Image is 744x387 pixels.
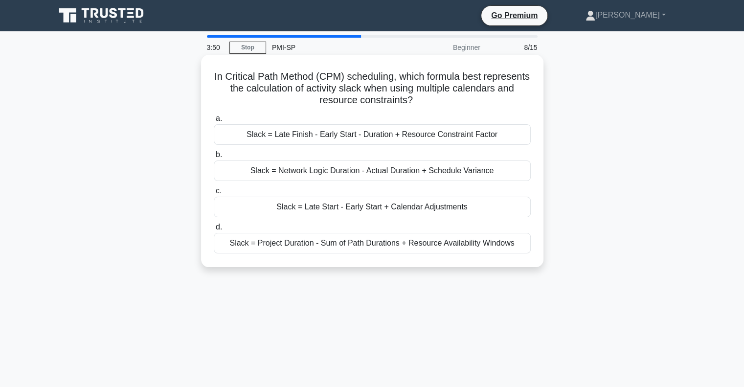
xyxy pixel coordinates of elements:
[216,114,222,122] span: a.
[486,38,543,57] div: 8/15
[214,197,531,217] div: Slack = Late Start - Early Start + Calendar Adjustments
[485,9,543,22] a: Go Premium
[401,38,486,57] div: Beginner
[266,38,401,57] div: PMI-SP
[214,233,531,253] div: Slack = Project Duration - Sum of Path Durations + Resource Availability Windows
[216,186,222,195] span: c.
[214,160,531,181] div: Slack = Network Logic Duration - Actual Duration + Schedule Variance
[216,223,222,231] span: d.
[214,124,531,145] div: Slack = Late Finish - Early Start - Duration + Resource Constraint Factor
[213,70,532,107] h5: In Critical Path Method (CPM) scheduling, which formula best represents the calculation of activi...
[562,5,689,25] a: [PERSON_NAME]
[201,38,229,57] div: 3:50
[216,150,222,159] span: b.
[229,42,266,54] a: Stop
